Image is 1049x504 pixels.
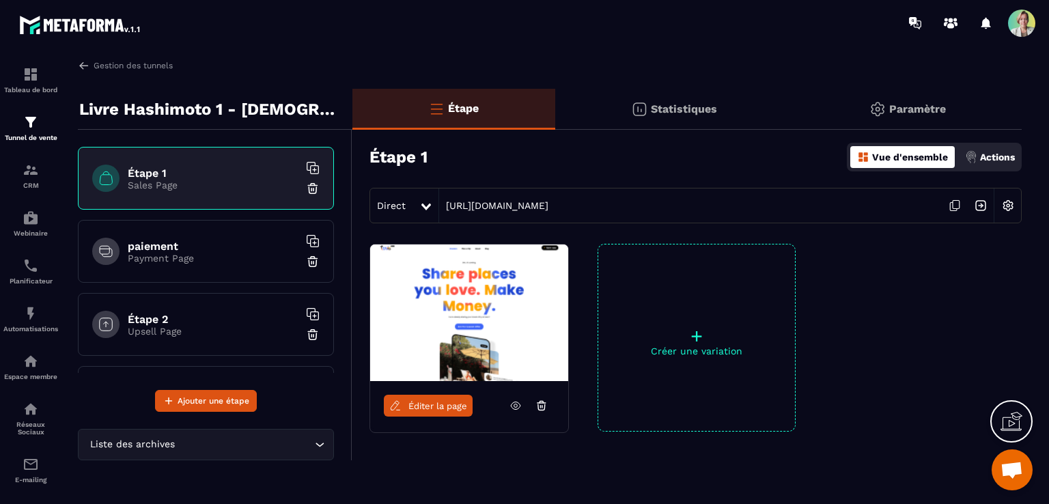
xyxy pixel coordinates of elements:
[19,12,142,37] img: logo
[384,395,473,417] a: Éditer la page
[3,391,58,446] a: social-networksocial-networkRéseaux Sociaux
[3,421,58,436] p: Réseaux Sociaux
[78,59,173,72] a: Gestion des tunnels
[3,343,58,391] a: automationsautomationsEspace membre
[439,200,548,211] a: [URL][DOMAIN_NAME]
[23,305,39,322] img: automations
[857,151,869,163] img: dashboard-orange.40269519.svg
[3,199,58,247] a: automationsautomationsWebinaire
[3,446,58,494] a: emailemailE-mailing
[306,328,320,341] img: trash
[23,353,39,369] img: automations
[178,437,311,452] input: Search for option
[3,86,58,94] p: Tableau de bord
[872,152,948,163] p: Vue d'ensemble
[3,152,58,199] a: formationformationCRM
[3,229,58,237] p: Webinaire
[995,193,1021,219] img: setting-w.858f3a88.svg
[78,429,334,460] div: Search for option
[3,476,58,484] p: E-mailing
[377,200,406,211] span: Direct
[408,401,467,411] span: Éditer la page
[370,244,568,381] img: image
[23,162,39,178] img: formation
[23,66,39,83] img: formation
[23,257,39,274] img: scheduler
[128,313,298,326] h6: Étape 2
[78,59,90,72] img: arrow
[3,295,58,343] a: automationsautomationsAutomatisations
[178,394,249,408] span: Ajouter une étape
[87,437,178,452] span: Liste des archives
[306,182,320,195] img: trash
[155,390,257,412] button: Ajouter une étape
[3,182,58,189] p: CRM
[79,96,342,123] p: Livre Hashimoto 1 - [DEMOGRAPHIC_DATA] suppléments - Stop Hashimoto
[965,151,977,163] img: actions.d6e523a2.png
[128,253,298,264] p: Payment Page
[306,255,320,268] img: trash
[448,102,479,115] p: Étape
[598,326,795,346] p: +
[980,152,1015,163] p: Actions
[428,100,445,117] img: bars-o.4a397970.svg
[992,449,1033,490] a: Ouvrir le chat
[598,346,795,356] p: Créer une variation
[3,134,58,141] p: Tunnel de vente
[3,277,58,285] p: Planificateur
[968,193,994,219] img: arrow-next.bcc2205e.svg
[128,180,298,191] p: Sales Page
[651,102,717,115] p: Statistiques
[128,167,298,180] h6: Étape 1
[869,101,886,117] img: setting-gr.5f69749f.svg
[3,247,58,295] a: schedulerschedulerPlanificateur
[128,326,298,337] p: Upsell Page
[23,456,39,473] img: email
[23,114,39,130] img: formation
[3,373,58,380] p: Espace membre
[889,102,946,115] p: Paramètre
[3,325,58,333] p: Automatisations
[128,240,298,253] h6: paiement
[3,56,58,104] a: formationformationTableau de bord
[3,104,58,152] a: formationformationTunnel de vente
[631,101,647,117] img: stats.20deebd0.svg
[369,148,428,167] h3: Étape 1
[23,401,39,417] img: social-network
[23,210,39,226] img: automations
